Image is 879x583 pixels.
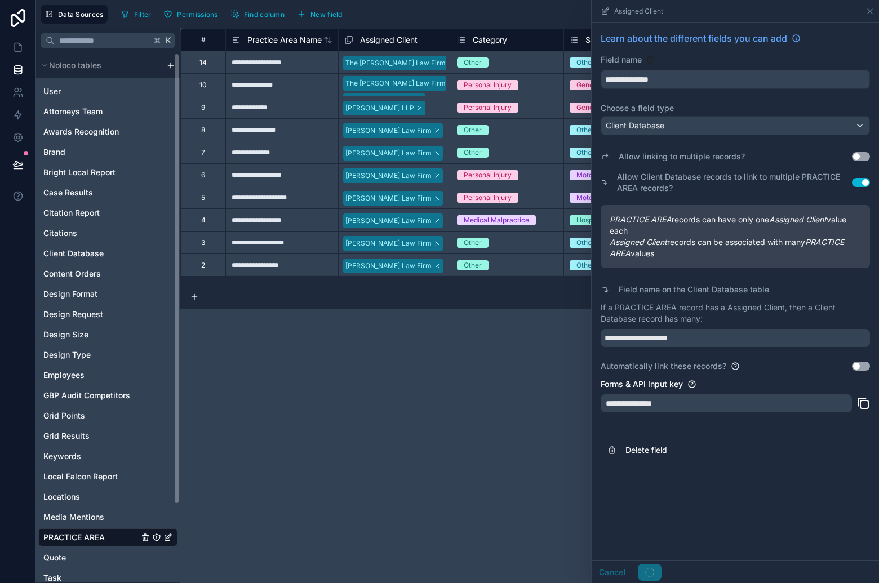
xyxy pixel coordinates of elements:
[38,549,177,567] div: Quote
[38,427,177,445] div: Grid Results
[43,207,100,219] span: Citation Report
[227,6,288,23] button: Find column
[43,106,103,117] span: Attorneys Team
[601,116,870,135] button: Client Database
[345,216,432,226] div: [PERSON_NAME] Law Firm
[464,193,512,203] div: Personal Injury
[576,215,640,225] div: Hospital Negligence
[345,193,432,203] div: [PERSON_NAME] Law Firm
[43,349,91,361] span: Design Type
[576,238,594,248] div: Other
[117,6,156,23] button: Filter
[38,103,177,121] div: Attorneys Team
[38,143,177,161] div: Brand
[38,224,177,242] div: Citations
[43,86,61,97] span: User
[38,447,177,465] div: Keywords
[601,32,787,45] span: Learn about the different fields you can add
[43,410,85,421] span: Grid Points
[606,120,664,131] span: Client Database
[38,508,177,526] div: Media Mentions
[345,261,432,271] div: [PERSON_NAME] Law Firm
[576,170,654,180] div: Motor Vehicle Accidents
[576,260,594,270] div: Other
[38,244,177,262] div: Client Database
[199,81,207,90] div: 10
[38,82,177,100] div: User
[576,125,594,135] div: Other
[38,468,177,486] div: Local Falcon Report
[610,237,667,247] em: Assigned Client
[310,10,343,19] span: New field
[43,309,103,320] span: Design Request
[464,238,482,248] div: Other
[43,167,116,178] span: Bright Local Report
[601,54,642,65] label: Field name
[201,103,205,112] div: 9
[576,103,651,113] div: General Personal Injury
[38,305,177,323] div: Design Request
[610,237,861,259] span: records can be associated with many values
[38,528,177,546] div: PRACTICE AREA
[345,103,414,113] div: [PERSON_NAME] LLP
[619,284,769,295] label: Field name on the Client Database table
[201,126,205,135] div: 8
[43,288,97,300] span: Design Format
[43,511,104,523] span: Media Mentions
[201,171,205,180] div: 6
[293,6,347,23] button: New field
[201,193,205,202] div: 5
[201,238,205,247] div: 3
[601,103,870,114] label: Choose a field type
[41,5,108,24] button: Data Sources
[199,58,207,67] div: 14
[36,53,180,582] div: scrollable content
[189,35,217,44] div: #
[345,171,432,181] div: [PERSON_NAME] Law Firm
[464,260,482,270] div: Other
[43,146,65,158] span: Brand
[601,32,801,45] a: Learn about the different fields you can add
[38,163,177,181] div: Bright Local Report
[576,80,651,90] div: General Personal Injury
[345,126,432,136] div: [PERSON_NAME] Law Firm
[38,265,177,283] div: Content Orders
[769,215,827,224] em: Assigned Client
[43,228,77,239] span: Citations
[38,184,177,202] div: Case Results
[43,471,118,482] span: Local Falcon Report
[464,103,512,113] div: Personal Injury
[201,216,206,225] div: 4
[159,6,221,23] button: Permissions
[159,6,226,23] a: Permissions
[464,215,529,225] div: Medical Malpractice
[38,326,177,344] div: Design Size
[38,386,177,404] div: GBP Audit Competitors
[134,10,152,19] span: Filter
[38,57,162,73] button: Noloco tables
[464,170,512,180] div: Personal Injury
[345,58,446,68] div: The [PERSON_NAME] Law Firm
[360,34,418,46] span: Assigned Client
[43,187,93,198] span: Case Results
[38,407,177,425] div: Grid Points
[177,10,217,19] span: Permissions
[43,532,105,543] span: PRACTICE AREA
[38,346,177,364] div: Design Type
[43,329,88,340] span: Design Size
[43,430,90,442] span: Grid Results
[464,148,482,158] div: Other
[58,10,104,19] span: Data Sources
[201,148,205,157] div: 7
[165,37,172,44] span: K
[464,125,482,135] div: Other
[345,148,432,158] div: [PERSON_NAME] Law Firm
[601,379,683,390] label: Forms & API Input key
[464,57,482,68] div: Other
[345,238,432,248] div: [PERSON_NAME] Law Firm
[576,193,654,203] div: Motor Vehicle Accidents
[43,451,81,462] span: Keywords
[601,361,726,372] label: Automatically link these records?
[345,95,414,105] div: [PERSON_NAME] LLP
[49,60,101,71] span: Noloco tables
